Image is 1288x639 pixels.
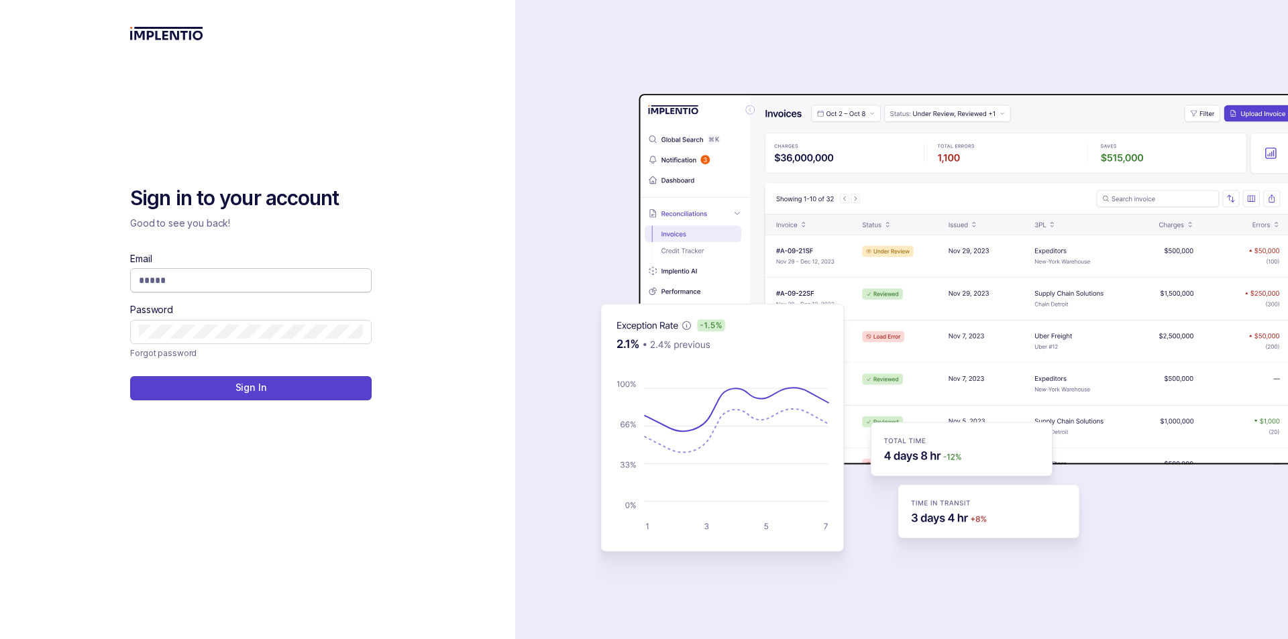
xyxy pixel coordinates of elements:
[130,347,197,360] a: Link Forgot password
[130,252,152,266] label: Email
[130,217,372,230] p: Good to see you back!
[130,347,197,360] p: Forgot password
[130,376,372,400] button: Sign In
[130,303,173,316] label: Password
[130,185,372,212] h2: Sign in to your account
[235,381,267,394] p: Sign In
[130,27,203,40] img: logo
